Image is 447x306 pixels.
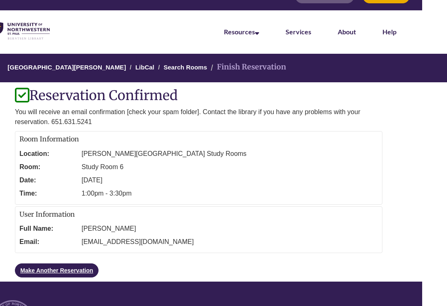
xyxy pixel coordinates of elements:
li: Finish Reservation [209,61,286,73]
a: [GEOGRAPHIC_DATA][PERSON_NAME] [7,64,126,71]
dt: Date: [19,174,77,187]
dd: [PERSON_NAME][GEOGRAPHIC_DATA] Study Rooms [82,147,378,160]
a: Search Rooms [163,64,207,71]
nav: Breadcrumb [15,54,382,82]
dd: [PERSON_NAME] [82,222,378,235]
dt: Time: [19,187,77,200]
a: Help [382,28,397,36]
h2: User Information [19,211,378,218]
dd: Study Room 6 [82,160,378,174]
a: LibCal [135,64,154,71]
dt: Location: [19,147,77,160]
h2: Room Information [19,136,378,143]
dd: [EMAIL_ADDRESS][DOMAIN_NAME] [82,235,378,249]
h1: Reservation Confirmed [15,88,382,103]
p: You will receive an email confirmation [check your spam folder]. Contact the library if you have ... [15,107,382,127]
a: Services [286,28,311,36]
dt: Room: [19,160,77,174]
dt: Email: [19,235,77,249]
a: Make Another Reservation [15,263,99,277]
dt: Full Name: [19,222,77,235]
a: Resources [224,28,259,36]
dd: 1:00pm - 3:30pm [82,187,378,200]
a: About [338,28,356,36]
dd: [DATE] [82,174,378,187]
